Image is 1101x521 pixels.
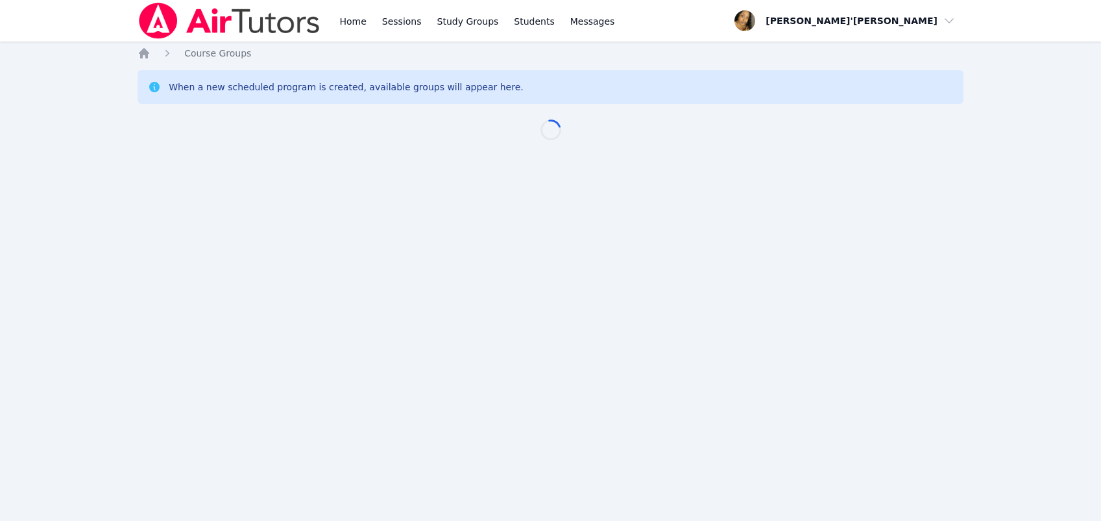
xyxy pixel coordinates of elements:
[184,47,251,60] a: Course Groups
[138,47,963,60] nav: Breadcrumb
[138,3,321,39] img: Air Tutors
[169,81,524,94] div: When a new scheduled program is created, available groups will appear here.
[570,15,615,28] span: Messages
[184,48,251,58] span: Course Groups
